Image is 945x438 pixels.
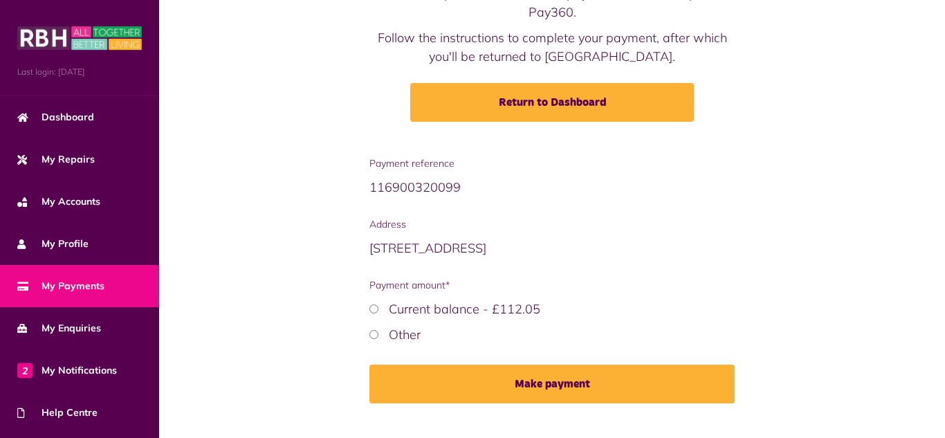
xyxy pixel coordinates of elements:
span: Last login: [DATE] [17,66,142,78]
span: 116900320099 [369,179,461,195]
span: [STREET_ADDRESS] [369,240,486,256]
span: Address [369,217,735,232]
p: Follow the instructions to complete your payment, after which you'll be returned to [GEOGRAPHIC_D... [369,28,735,66]
label: Current balance - £112.05 [389,301,540,317]
label: Other [389,327,421,343]
img: MyRBH [17,24,142,52]
span: Help Centre [17,405,98,420]
span: My Payments [17,279,104,293]
span: Payment reference [369,156,735,171]
a: Return to Dashboard [410,83,694,122]
span: Payment amount* [369,278,735,293]
span: 2 [17,363,33,378]
span: Dashboard [17,110,94,125]
span: My Enquiries [17,321,101,336]
span: My Profile [17,237,89,251]
span: My Accounts [17,194,100,209]
span: My Repairs [17,152,95,167]
button: Make payment [369,365,735,403]
span: My Notifications [17,363,117,378]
